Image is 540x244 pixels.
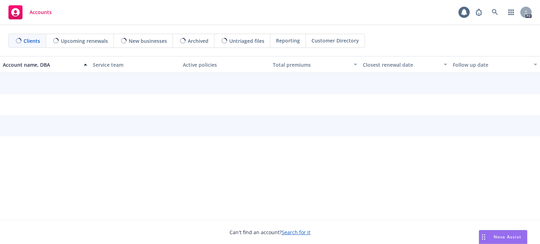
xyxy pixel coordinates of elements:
[24,37,40,45] span: Clients
[229,37,264,45] span: Untriaged files
[273,61,349,68] div: Total premiums
[363,61,439,68] div: Closest renewal date
[450,56,540,73] button: Follow up date
[188,37,208,45] span: Archived
[472,5,486,19] a: Report a Bug
[479,230,527,244] button: Nova Assist
[3,61,79,68] div: Account name, DBA
[180,56,270,73] button: Active policies
[494,234,521,240] span: Nova Assist
[504,5,518,19] a: Switch app
[90,56,180,73] button: Service team
[311,37,359,44] span: Customer Directory
[282,229,310,236] a: Search for it
[129,37,167,45] span: New businesses
[488,5,502,19] a: Search
[30,9,52,15] span: Accounts
[93,61,177,68] div: Service team
[270,56,360,73] button: Total premiums
[453,61,529,68] div: Follow up date
[6,2,54,22] a: Accounts
[61,37,108,45] span: Upcoming renewals
[479,230,488,244] div: Drag to move
[230,229,310,236] span: Can't find an account?
[183,61,267,68] div: Active policies
[276,37,300,44] span: Reporting
[360,56,450,73] button: Closest renewal date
